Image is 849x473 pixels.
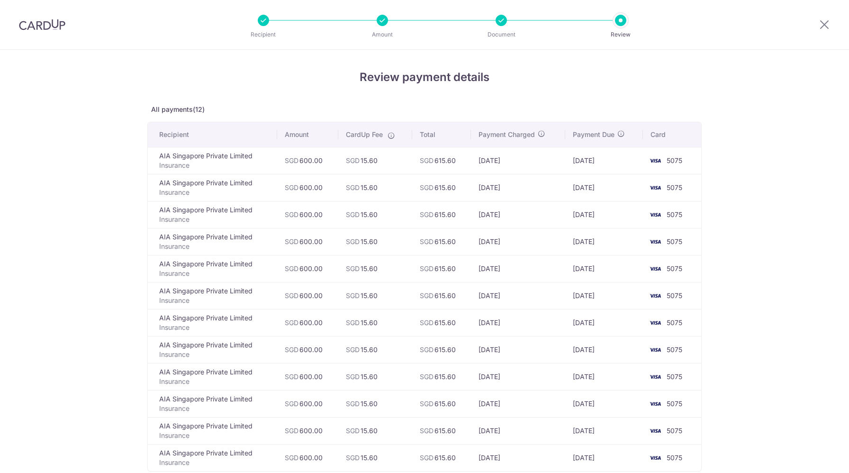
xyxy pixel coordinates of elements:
[338,444,413,471] td: 15.60
[159,188,270,197] p: Insurance
[148,201,277,228] td: AIA Singapore Private Limited
[565,255,642,282] td: [DATE]
[159,350,270,359] p: Insurance
[277,336,338,363] td: 600.00
[412,309,471,336] td: 615.60
[667,291,682,300] span: 5075
[412,390,471,417] td: 615.60
[277,390,338,417] td: 600.00
[147,105,702,114] p: All payments(12)
[471,390,565,417] td: [DATE]
[646,425,665,437] img: <span class="translation_missing" title="translation missing: en.account_steps.new_confirm_form.b...
[346,183,360,191] span: SGD
[646,236,665,247] img: <span class="translation_missing" title="translation missing: en.account_steps.new_confirm_form.b...
[148,228,277,255] td: AIA Singapore Private Limited
[277,309,338,336] td: 600.00
[159,323,270,332] p: Insurance
[646,182,665,193] img: <span class="translation_missing" title="translation missing: en.account_steps.new_confirm_form.b...
[420,210,434,218] span: SGD
[412,255,471,282] td: 615.60
[338,201,413,228] td: 15.60
[285,454,298,462] span: SGD
[228,30,298,39] p: Recipient
[285,427,298,435] span: SGD
[420,237,434,246] span: SGD
[159,269,270,278] p: Insurance
[346,130,383,139] span: CardUp Fee
[277,174,338,201] td: 600.00
[285,346,298,354] span: SGD
[285,264,298,273] span: SGD
[285,318,298,327] span: SGD
[347,30,417,39] p: Amount
[667,427,682,435] span: 5075
[148,444,277,471] td: AIA Singapore Private Limited
[338,174,413,201] td: 15.60
[159,431,270,440] p: Insurance
[565,390,642,417] td: [DATE]
[346,210,360,218] span: SGD
[646,290,665,301] img: <span class="translation_missing" title="translation missing: en.account_steps.new_confirm_form.b...
[346,427,360,435] span: SGD
[338,282,413,309] td: 15.60
[412,417,471,444] td: 615.60
[346,237,360,246] span: SGD
[148,147,277,174] td: AIA Singapore Private Limited
[346,400,360,408] span: SGD
[148,255,277,282] td: AIA Singapore Private Limited
[159,215,270,224] p: Insurance
[412,147,471,174] td: 615.60
[667,237,682,246] span: 5075
[646,398,665,409] img: <span class="translation_missing" title="translation missing: en.account_steps.new_confirm_form.b...
[420,400,434,408] span: SGD
[471,417,565,444] td: [DATE]
[420,183,434,191] span: SGD
[667,400,682,408] span: 5075
[420,156,434,164] span: SGD
[420,346,434,354] span: SGD
[565,228,642,255] td: [DATE]
[471,309,565,336] td: [DATE]
[159,404,270,413] p: Insurance
[338,363,413,390] td: 15.60
[667,454,682,462] span: 5075
[646,452,665,464] img: <span class="translation_missing" title="translation missing: en.account_steps.new_confirm_form.b...
[412,282,471,309] td: 615.60
[148,122,277,147] th: Recipient
[565,147,642,174] td: [DATE]
[148,390,277,417] td: AIA Singapore Private Limited
[285,291,298,300] span: SGD
[277,201,338,228] td: 600.00
[285,156,298,164] span: SGD
[346,264,360,273] span: SGD
[565,336,642,363] td: [DATE]
[466,30,536,39] p: Document
[285,373,298,381] span: SGD
[285,400,298,408] span: SGD
[412,201,471,228] td: 615.60
[277,147,338,174] td: 600.00
[420,291,434,300] span: SGD
[646,317,665,328] img: <span class="translation_missing" title="translation missing: en.account_steps.new_confirm_form.b...
[420,373,434,381] span: SGD
[667,183,682,191] span: 5075
[412,228,471,255] td: 615.60
[479,130,535,139] span: Payment Charged
[420,264,434,273] span: SGD
[338,390,413,417] td: 15.60
[646,209,665,220] img: <span class="translation_missing" title="translation missing: en.account_steps.new_confirm_form.b...
[285,237,298,246] span: SGD
[667,373,682,381] span: 5075
[159,161,270,170] p: Insurance
[471,174,565,201] td: [DATE]
[412,444,471,471] td: 615.60
[565,174,642,201] td: [DATE]
[643,122,701,147] th: Card
[471,444,565,471] td: [DATE]
[346,291,360,300] span: SGD
[338,336,413,363] td: 15.60
[573,130,614,139] span: Payment Due
[277,444,338,471] td: 600.00
[420,454,434,462] span: SGD
[646,155,665,166] img: <span class="translation_missing" title="translation missing: en.account_steps.new_confirm_form.b...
